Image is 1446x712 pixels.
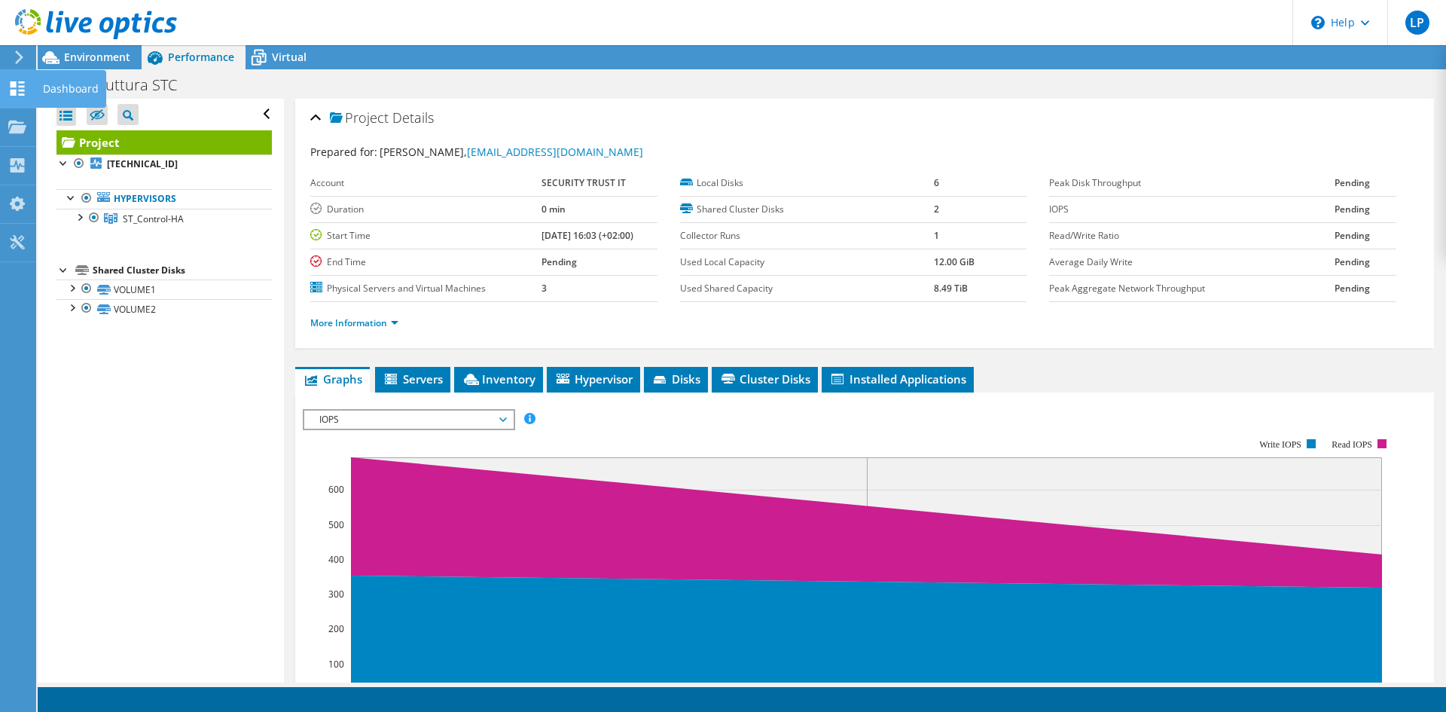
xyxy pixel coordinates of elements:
div: Shared Cluster Disks [93,261,272,280]
span: Project [330,111,389,126]
b: [DATE] 16:03 (+02:00) [541,229,633,242]
span: Cluster Disks [719,371,810,387]
label: Start Time [310,228,541,243]
b: 6 [934,176,939,189]
text: 300 [328,588,344,600]
b: 12.00 GiB [934,255,975,268]
label: Account [310,176,541,191]
span: Servers [383,371,443,387]
span: [PERSON_NAME], [380,145,643,159]
label: Used Shared Capacity [680,281,934,296]
b: 3 [541,282,547,295]
label: Average Daily Write [1049,255,1335,270]
text: 400 [328,553,344,566]
text: 100 [328,658,344,671]
text: 500 [328,518,344,531]
label: Collector Runs [680,228,934,243]
span: Performance [168,50,234,64]
span: Environment [64,50,130,64]
span: Details [392,108,434,127]
span: LP [1405,11,1429,35]
b: 2 [934,203,939,215]
label: Shared Cluster Disks [680,202,934,217]
b: Pending [1335,203,1370,215]
label: Prepared for: [310,145,377,159]
b: 0 min [541,203,566,215]
text: Read IOPS [1332,439,1373,450]
label: IOPS [1049,202,1335,217]
a: VOLUME2 [56,299,272,319]
svg: \n [1311,16,1325,29]
b: Pending [1335,255,1370,268]
b: Pending [1335,229,1370,242]
label: Local Disks [680,176,934,191]
a: VOLUME1 [56,280,272,299]
b: SECURITY TRUST IT [541,176,626,189]
a: [TECHNICAL_ID] [56,154,272,174]
b: Pending [541,255,577,268]
text: 200 [328,622,344,635]
span: Virtual [272,50,307,64]
text: 600 [328,483,344,496]
a: Project [56,130,272,154]
a: More Information [310,316,398,329]
label: Physical Servers and Virtual Machines [310,281,541,296]
b: [TECHNICAL_ID] [107,157,178,170]
label: Duration [310,202,541,217]
label: End Time [310,255,541,270]
span: Graphs [303,371,362,387]
a: Hypervisors [56,189,272,209]
div: Dashboard [35,70,106,108]
label: Used Local Capacity [680,255,934,270]
b: Pending [1335,282,1370,295]
span: Inventory [462,371,535,387]
span: IOPS [312,411,505,429]
span: Hypervisor [554,371,633,387]
b: Pending [1335,176,1370,189]
label: Peak Disk Throughput [1049,176,1335,191]
a: ST_Control-HA [56,209,272,228]
span: Disks [651,371,700,387]
a: [EMAIL_ADDRESS][DOMAIN_NAME] [467,145,643,159]
b: 8.49 TiB [934,282,968,295]
label: Peak Aggregate Network Throughput [1049,281,1335,296]
b: 1 [934,229,939,242]
h1: Infrastruttura STC [49,77,200,93]
label: Read/Write Ratio [1049,228,1335,243]
span: Installed Applications [829,371,966,387]
text: Write IOPS [1259,439,1301,450]
span: ST_Control-HA [123,212,184,225]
